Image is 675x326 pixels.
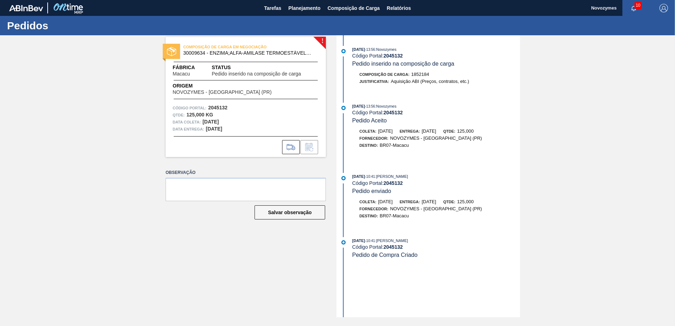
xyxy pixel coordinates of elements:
[400,200,420,204] span: Entrega:
[167,47,176,56] img: status
[328,4,380,12] span: Composição de Carga
[390,135,482,141] span: NOVOZYMES - [GEOGRAPHIC_DATA] (PR)
[659,4,668,12] img: Logout
[365,104,375,108] span: - 13:56
[359,200,376,204] span: Coleta:
[341,176,346,180] img: atual
[383,180,403,186] strong: 2045132
[443,129,455,133] span: Qtde:
[352,117,387,123] span: Pedido Aceito
[359,143,378,147] span: Destino:
[383,244,403,250] strong: 2045132
[173,90,271,95] span: NOVOZYMES - [GEOGRAPHIC_DATA] (PR)
[173,111,185,119] span: Qtde :
[359,136,388,140] span: Fornecedor:
[359,129,376,133] span: Coleta:
[264,4,281,12] span: Tarefas
[400,129,420,133] span: Entrega:
[383,110,403,115] strong: 2045132
[457,128,474,134] span: 125,000
[341,106,346,110] img: atual
[375,47,396,52] span: : Novozymes
[203,119,219,125] strong: [DATE]
[443,200,455,204] span: Qtde:
[173,82,292,90] span: Origem
[411,72,429,77] span: 1852184
[457,199,474,204] span: 125,000
[365,175,375,179] span: - 10:41
[173,104,207,111] span: Código Portal:
[173,126,204,133] span: Data entrega:
[352,239,365,243] span: [DATE]
[634,1,642,9] span: 10
[375,239,408,243] span: : [PERSON_NAME]
[387,4,411,12] span: Relatórios
[622,3,645,13] button: Notificações
[282,140,300,154] div: Ir para Composição de Carga
[166,168,326,178] label: Observação
[365,239,375,243] span: - 10:41
[359,207,388,211] span: Fornecedor:
[365,48,375,52] span: - 13:56
[380,213,409,218] span: BR07-Macacu
[255,205,325,219] button: Salvar observação
[173,64,212,71] span: Fábrica
[352,53,520,59] div: Código Portal:
[208,105,228,110] strong: 2045132
[378,199,393,204] span: [DATE]
[300,140,318,154] div: Informar alteração no pedido
[375,174,408,179] span: : [PERSON_NAME]
[186,112,213,117] strong: 125,000 KG
[422,199,436,204] span: [DATE]
[359,214,378,218] span: Destino:
[352,104,365,108] span: [DATE]
[359,72,410,77] span: Composição de Carga :
[352,244,520,250] div: Código Portal:
[375,104,396,108] span: : Novozymes
[383,53,403,59] strong: 2045132
[183,50,311,56] span: 30009634 - ENZIMA;ALFA-AMILASE TERMOESTÁVEL;TERMAMY
[378,128,393,134] span: [DATE]
[341,240,346,244] img: atual
[352,180,520,186] div: Código Portal:
[173,119,201,126] span: Data coleta:
[352,188,391,194] span: Pedido enviado
[380,143,409,148] span: BR07-Macacu
[212,64,319,71] span: Status
[391,79,469,84] span: Aquisição ABI (Preços, contratos, etc.)
[422,128,436,134] span: [DATE]
[288,4,321,12] span: Planejamento
[352,174,365,179] span: [DATE]
[352,252,418,258] span: Pedido de Compra Criado
[9,5,43,11] img: TNhmsLtSVTkK8tSr43FrP2fwEKptu5GPRR3wAAAABJRU5ErkJggg==
[206,126,222,132] strong: [DATE]
[341,49,346,53] img: atual
[183,43,282,50] span: COMPOSIÇÃO DE CARGA EM NEGOCIAÇÃO
[390,206,482,211] span: NOVOZYMES - [GEOGRAPHIC_DATA] (PR)
[173,71,190,77] span: Macacu
[7,22,132,30] h1: Pedidos
[352,47,365,52] span: [DATE]
[359,79,389,84] span: Justificativa:
[352,110,520,115] div: Código Portal:
[352,61,454,67] span: Pedido inserido na composição de carga
[212,71,301,77] span: Pedido inserido na composição de carga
